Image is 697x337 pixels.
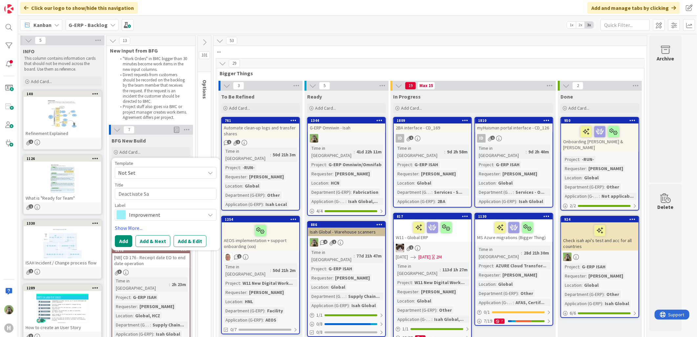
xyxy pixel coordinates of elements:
[526,148,527,155] span: :
[519,290,535,297] div: Other
[311,222,385,227] div: 886
[564,217,639,222] div: 924
[587,165,625,172] div: [PERSON_NAME]
[311,118,385,123] div: 1344
[310,198,346,205] div: Application (G-ERP)
[310,134,318,143] img: TT
[114,294,130,301] div: Project
[561,118,639,152] div: 950Onboarding [PERSON_NAME] & [PERSON_NAME]
[601,19,650,31] input: Quick Filter...
[396,189,432,196] div: Department (G-ERP)
[477,262,493,269] div: Project
[137,303,138,310] span: :
[440,266,441,273] span: :
[115,224,217,232] a: Show More...
[310,274,332,281] div: Requester
[346,293,347,300] span: :
[308,222,385,236] div: 886Isah Global - Warehouse scanners
[396,297,414,304] div: Location
[225,118,299,123] div: 761
[513,189,514,196] span: :
[561,118,639,124] div: 950
[310,170,332,177] div: Requester
[29,140,33,144] span: 2
[561,222,639,251] div: Check isah api's test and acc for all countries
[112,247,190,268] div: 1876[NB] CD 176 - Receipt date EO to end date operation
[332,240,336,244] span: 1
[242,182,243,190] span: :
[561,216,639,222] div: 924
[29,269,33,273] span: 2
[333,274,371,281] div: [PERSON_NAME]
[477,246,521,260] div: Time in [GEOGRAPHIC_DATA]
[33,21,52,29] span: Kanban
[115,188,217,200] textarea: Deactivate
[221,117,300,211] a: 761Automate clean-up logs and transfer sharesTime in [GEOGRAPHIC_DATA]:50d 21h 3mProject:-RUN-Req...
[432,189,433,196] span: :
[316,208,323,214] span: 4 / 4
[561,253,639,261] div: TT
[224,280,240,287] div: Project
[441,266,469,273] div: 113d 1h 27m
[270,267,271,274] span: :
[563,253,572,261] img: TT
[563,192,599,200] div: Application (G-ERP)
[477,179,496,187] div: Location
[328,179,329,187] span: :
[224,173,246,180] div: Requester
[394,118,471,124] div: 1809
[27,221,101,226] div: 1330
[604,183,605,191] span: :
[310,179,328,187] div: Location
[224,201,263,208] div: Application (G-ERP)
[563,174,581,181] div: Location
[475,213,553,219] div: 1130
[308,118,385,132] div: 1344G-ERP Omniwin - Isah
[599,192,600,200] span: :
[393,117,472,208] a: 18092BA interface - CD_169IDTime in [GEOGRAPHIC_DATA]:9d 2h 58mProject:G-ERP ISAHRequester:[PERSO...
[115,182,123,188] label: Title
[396,262,440,277] div: Time in [GEOGRAPHIC_DATA]
[24,91,101,97] div: 140
[247,173,285,180] div: [PERSON_NAME]
[477,189,513,196] div: Department (G-ERP)
[396,170,418,177] div: Requester
[224,263,270,278] div: Time in [GEOGRAPHIC_DATA]
[263,201,264,208] span: :
[222,253,299,261] div: lD
[396,288,418,295] div: Requester
[563,281,581,289] div: Location
[222,216,299,251] div: 1254AEOS implementation + support onboarding (xxx)
[225,217,299,222] div: 1254
[4,305,13,314] img: TT
[579,263,580,270] span: :
[347,293,381,300] div: Supply Chain...
[600,192,635,200] div: Not applicab...
[332,274,333,281] span: :
[246,173,247,180] span: :
[396,179,414,187] div: Location
[24,258,101,267] div: ISAH Incident / Change process flow
[563,183,604,191] div: Department (G-ERP)
[14,1,30,9] span: Support
[222,118,299,138] div: 761Automate clean-up logs and transfer shares
[570,202,576,209] span: 2 / 2
[237,254,242,258] span: 1
[496,281,514,288] div: Global
[564,118,639,123] div: 950
[396,145,444,159] div: Time in [GEOGRAPHIC_DATA]
[264,201,288,208] div: Isah Local
[118,168,200,177] span: Not Set
[518,290,519,297] span: :
[224,298,242,305] div: Location
[494,161,521,168] div: G-ERP ISAH
[310,283,328,291] div: Location
[396,244,404,252] img: Kv
[412,161,413,168] span: :
[24,91,101,138] div: 140Refinement Explained
[310,293,346,300] div: Department (G-ERP)
[24,220,101,226] div: 1330
[475,219,553,242] div: MS Azure migrations (Bigger Thing)
[355,252,383,259] div: 77d 21h 47m
[560,117,639,211] a: 950Onboarding [PERSON_NAME] & [PERSON_NAME]Project:-RUN-Requester:[PERSON_NAME]Location:GlobalDep...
